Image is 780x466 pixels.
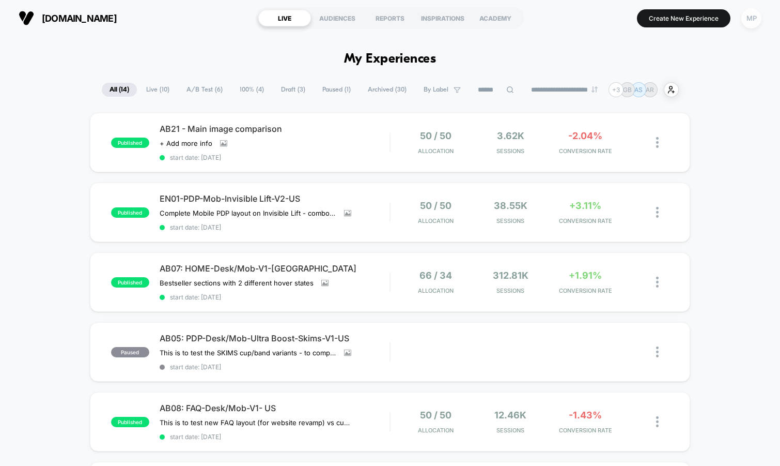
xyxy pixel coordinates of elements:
span: Complete Mobile PDP layout on Invisible Lift - combo Bleame and new layout sections. The new vers... [160,209,336,217]
span: CONVERSION RATE [551,147,620,155]
span: EN01-PDP-Mob-Invisible Lift-V2-US [160,193,390,204]
span: Live ( 10 ) [138,83,177,97]
span: Sessions [476,147,545,155]
span: 12.46k [494,410,526,420]
div: LIVE [258,10,311,26]
span: This is to test the SKIMS cup/band variants - to compare it with the results from the same AB of ... [160,349,336,357]
div: INSPIRATIONS [416,10,469,26]
span: start date: [DATE] [160,223,390,231]
p: AS [634,86,643,94]
span: CONVERSION RATE [551,427,620,434]
span: 50 / 50 [420,410,451,420]
span: 3.62k [497,130,524,141]
img: Visually logo [19,10,34,26]
span: Bestseller sections with 2 different hover states [160,279,314,287]
span: 100% ( 4 ) [232,83,272,97]
span: AB05: PDP-Desk/Mob-Ultra Boost-Skims-V1-US [160,333,390,343]
span: Sessions [476,427,545,434]
p: GB [623,86,632,94]
div: REPORTS [364,10,416,26]
span: +1.91% [569,270,602,281]
span: 50 / 50 [420,200,451,211]
span: start date: [DATE] [160,293,390,301]
span: Allocation [418,147,454,155]
img: close [656,137,659,148]
span: 50 / 50 [420,130,451,141]
img: close [656,207,659,218]
span: start date: [DATE] [160,154,390,161]
span: AB08: FAQ-Desk/Mob-V1- US [160,403,390,413]
span: +3.11% [569,200,601,211]
button: Create New Experience [637,9,730,27]
span: start date: [DATE] [160,363,390,371]
span: Allocation [418,217,454,224]
span: [DOMAIN_NAME] [42,13,117,24]
span: A/B Test ( 6 ) [179,83,230,97]
span: This is to test new FAQ layout (for website revamp) vs current. We will use Clarity to measure. [160,418,351,427]
span: -1.43% [569,410,602,420]
span: Allocation [418,427,454,434]
span: 66 / 34 [419,270,452,281]
span: By Label [424,86,448,94]
span: published [111,207,149,218]
img: close [656,416,659,427]
span: -2.04% [568,130,602,141]
span: AB21 - Main image comparison [160,124,390,134]
img: end [591,86,598,93]
button: [DOMAIN_NAME] [15,10,120,26]
span: All ( 14 ) [102,83,137,97]
span: Sessions [476,217,545,224]
div: MP [741,8,761,28]
span: published [111,277,149,288]
span: Paused ( 1 ) [315,83,358,97]
span: 38.55k [494,200,527,211]
span: published [111,417,149,427]
div: AUDIENCES [311,10,364,26]
button: MP [738,8,765,29]
span: Sessions [476,287,545,294]
span: paused [111,347,149,357]
span: AB07: HOME-Desk/Mob-V1-[GEOGRAPHIC_DATA] [160,263,390,274]
span: published [111,138,149,148]
div: ACADEMY [469,10,522,26]
span: Allocation [418,287,454,294]
h1: My Experiences [344,52,436,67]
img: close [656,277,659,288]
span: CONVERSION RATE [551,217,620,224]
span: + Add more info [160,139,212,147]
span: Draft ( 3 ) [273,83,313,97]
span: Archived ( 30 ) [360,83,414,97]
p: AR [646,86,654,94]
span: CONVERSION RATE [551,287,620,294]
span: start date: [DATE] [160,433,390,441]
div: + 3 [609,82,623,97]
img: close [656,347,659,357]
span: 312.81k [493,270,528,281]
